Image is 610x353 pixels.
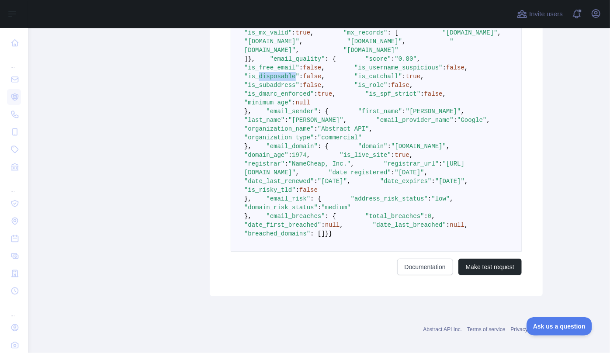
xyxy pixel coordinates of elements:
[321,82,325,89] span: ,
[391,143,446,150] span: "[DOMAIN_NAME]"
[310,230,325,237] span: : []
[432,213,435,220] span: ,
[314,90,318,97] span: :
[354,73,402,80] span: "is_catchall"
[347,178,350,185] span: ,
[244,230,310,237] span: "breached_domains"
[7,52,21,70] div: ...
[365,55,391,62] span: "score"
[365,213,424,220] span: "total_breaches"
[424,90,443,97] span: false
[296,187,299,194] span: :
[244,143,252,150] span: },
[354,64,443,71] span: "is_username_suspicious"
[310,29,314,36] span: ,
[288,152,292,159] span: :
[329,169,391,176] span: "date_registered"
[318,204,321,211] span: :
[458,259,522,275] button: Make test request
[432,178,435,185] span: :
[244,152,288,159] span: "domain_age"
[395,55,417,62] span: "0.80"
[270,55,325,62] span: "email_quality"
[292,152,307,159] span: 1974
[388,82,391,89] span: :
[307,152,310,159] span: ,
[511,326,543,332] a: Privacy policy
[424,169,428,176] span: ,
[303,73,321,80] span: false
[333,90,336,97] span: ,
[325,213,336,220] span: : {
[464,64,468,71] span: ,
[244,221,321,228] span: "date_first_breached"
[443,90,446,97] span: ,
[244,195,252,202] span: },
[292,99,295,106] span: :
[397,259,453,275] a: Documentation
[266,108,318,115] span: "email_sender"
[299,187,318,194] span: false
[432,195,450,202] span: "low"
[376,117,453,124] span: "email_provider_name"
[409,152,413,159] span: ,
[314,134,318,141] span: :
[529,9,563,19] span: Invite users
[446,143,450,150] span: ,
[402,38,406,45] span: ,
[318,134,362,141] span: "commercial"
[365,90,420,97] span: "is_spf_strict"
[244,213,252,220] span: },
[340,152,391,159] span: "is_live_site"
[391,82,409,89] span: false
[244,160,284,167] span: "registrar"
[443,64,446,71] span: :
[340,221,343,228] span: ,
[248,55,255,62] span: },
[347,38,402,45] span: "[DOMAIN_NAME]"
[464,221,468,228] span: ,
[244,117,284,124] span: "last_name"
[284,160,288,167] span: :
[288,117,343,124] span: "[PERSON_NAME]"
[318,143,329,150] span: : {
[325,230,329,237] span: }
[244,187,296,194] span: "is_risky_tld"
[296,99,311,106] span: null
[296,29,311,36] span: true
[373,221,446,228] span: "date_last_breached"
[402,73,406,80] span: :
[325,55,336,62] span: : {
[402,108,406,115] span: :
[351,195,428,202] span: "address_risk_status"
[299,73,303,80] span: :
[329,230,332,237] span: }
[498,29,501,36] span: ,
[7,301,21,318] div: ...
[318,178,347,185] span: "[DATE]"
[303,82,321,89] span: false
[417,55,420,62] span: ,
[244,73,299,80] span: "is_disposable"
[7,176,21,194] div: ...
[380,178,432,185] span: "date_expires"
[288,160,351,167] span: "NameCheap, Inc."
[244,108,252,115] span: },
[244,38,299,45] span: "[DOMAIN_NAME]"
[244,178,314,185] span: "date_last_renewed"
[314,178,318,185] span: :
[299,64,303,71] span: :
[384,160,439,167] span: "registrar_url"
[314,125,318,132] span: :
[318,90,333,97] span: true
[244,134,314,141] span: "organization_type"
[321,204,350,211] span: "medium"
[244,204,318,211] span: "domain_risk_status"
[321,221,325,228] span: :
[395,152,410,159] span: true
[292,29,295,36] span: :
[310,195,321,202] span: : {
[343,47,399,54] span: "[DOMAIN_NAME]"
[420,73,424,80] span: ,
[467,326,505,332] a: Terms of service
